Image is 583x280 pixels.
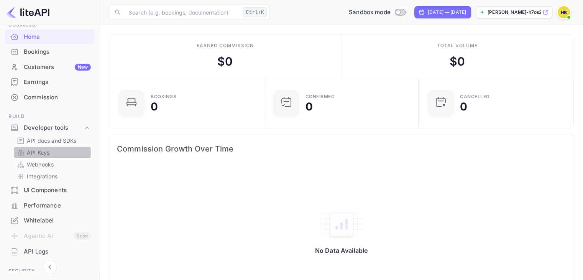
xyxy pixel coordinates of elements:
[24,216,91,225] div: Whitelabel
[305,94,335,99] div: Confirmed
[43,260,57,274] button: Collapse navigation
[460,101,467,112] div: 0
[5,60,95,75] div: CustomersNew
[24,48,91,56] div: Bookings
[5,75,95,89] a: Earnings
[17,172,89,180] a: Integrations
[5,213,95,227] a: Whitelabel
[24,186,91,195] div: UI Components
[450,53,465,70] div: $ 0
[17,148,89,156] a: API Keys
[14,159,92,170] div: Webhooks
[5,60,95,74] a: CustomersNew
[346,8,408,17] div: Switch to Production mode
[17,160,89,168] a: Webhooks
[5,244,95,259] a: API Logs
[27,172,57,180] p: Integrations
[27,137,77,145] p: API docs and SDKs
[217,53,233,70] div: $ 0
[5,21,95,29] span: Business
[24,78,91,87] div: Earnings
[315,247,368,254] p: No Data Available
[5,198,95,212] a: Performance
[437,42,478,49] div: Total volume
[5,112,95,121] span: Build
[14,147,92,158] div: API Keys
[24,33,91,41] div: Home
[5,75,95,90] div: Earnings
[5,267,95,275] span: Security
[5,198,95,213] div: Performance
[414,6,471,18] div: Click to change the date range period
[27,148,49,156] p: API Keys
[428,9,466,16] div: [DATE] — [DATE]
[5,244,95,259] div: API Logs
[124,5,240,20] input: Search (e.g. bookings, documentation)
[117,143,566,155] span: Commission Growth Over Time
[305,101,313,112] div: 0
[14,135,92,146] div: API docs and SDKs
[24,247,91,256] div: API Logs
[197,42,253,49] div: Earned commission
[14,171,92,182] div: Integrations
[27,160,54,168] p: Webhooks
[5,90,95,105] div: Commission
[5,183,95,197] a: UI Components
[5,183,95,198] div: UI Components
[5,213,95,228] div: Whitelabel
[349,8,391,17] span: Sandbox mode
[24,124,83,132] div: Developer tools
[460,94,490,99] div: CANCELLED
[558,6,570,18] img: haroun RAMI
[5,44,95,59] a: Bookings
[24,63,91,72] div: Customers
[151,94,176,99] div: Bookings
[75,64,91,71] div: New
[151,101,158,112] div: 0
[488,9,541,16] p: [PERSON_NAME]-h7os2.nuit...
[243,7,267,17] div: Ctrl+K
[24,93,91,102] div: Commission
[5,121,95,135] div: Developer tools
[319,208,365,240] img: empty-state-table2.svg
[6,6,49,18] img: LiteAPI logo
[5,90,95,104] a: Commission
[17,137,89,145] a: API docs and SDKs
[5,30,95,44] a: Home
[24,201,91,210] div: Performance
